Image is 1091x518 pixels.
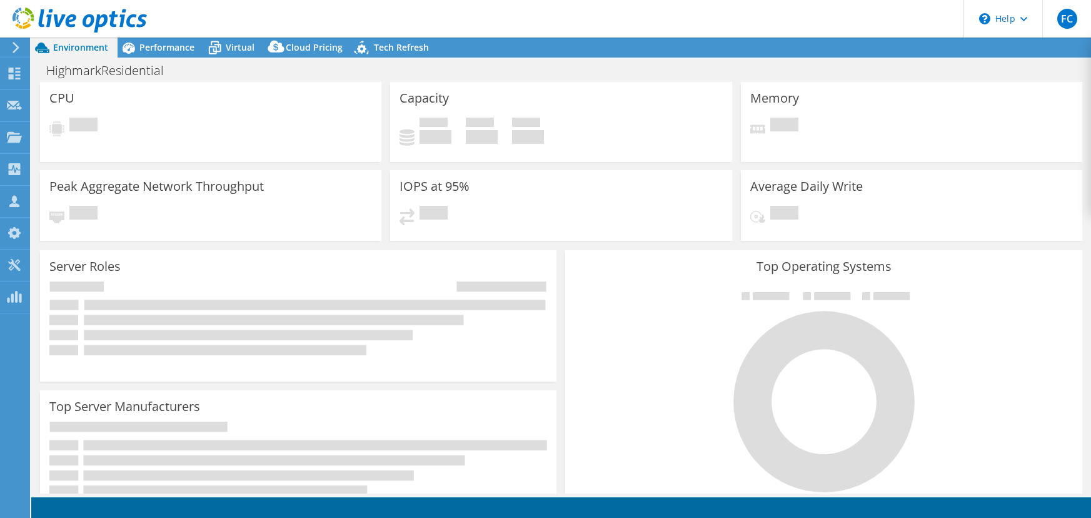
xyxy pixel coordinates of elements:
h3: CPU [49,91,74,105]
h4: 0 GiB [420,130,451,144]
h1: HighmarkResidential [41,64,183,78]
svg: \n [979,13,990,24]
span: Environment [53,41,108,53]
span: Free [466,118,494,130]
h3: Top Server Manufacturers [49,400,200,414]
h3: Capacity [400,91,449,105]
span: FC [1057,9,1077,29]
span: Virtual [226,41,254,53]
span: Performance [139,41,194,53]
span: Used [420,118,448,130]
h3: Server Roles [49,260,121,273]
span: Cloud Pricing [286,41,343,53]
h4: 0 GiB [466,130,498,144]
h4: 0 GiB [512,130,544,144]
h3: Memory [750,91,799,105]
h3: Average Daily Write [750,180,863,193]
span: Pending [770,206,798,223]
span: Tech Refresh [374,41,429,53]
span: Pending [69,118,98,135]
span: Pending [770,118,798,135]
span: Pending [69,206,98,223]
span: Total [512,118,540,130]
h3: Top Operating Systems [575,260,1072,273]
h3: Peak Aggregate Network Throughput [49,180,264,193]
h3: IOPS at 95% [400,180,470,193]
span: Pending [420,206,448,223]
